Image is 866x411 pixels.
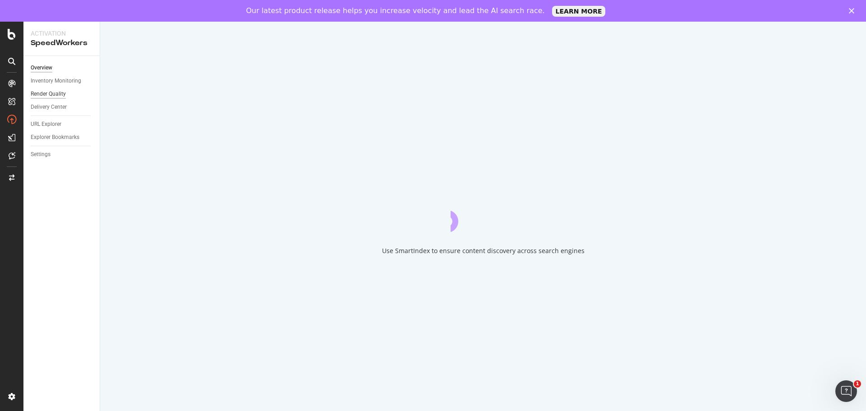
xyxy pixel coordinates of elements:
a: Settings [31,150,93,159]
iframe: Intercom live chat [835,380,857,402]
div: Our latest product release helps you increase velocity and lead the AI search race. [246,6,545,15]
div: Explorer Bookmarks [31,133,79,142]
a: Render Quality [31,89,93,99]
div: Activation [31,29,92,38]
div: Render Quality [31,89,66,99]
div: URL Explorer [31,120,61,129]
div: Use SmartIndex to ensure content discovery across search engines [382,246,585,255]
a: Explorer Bookmarks [31,133,93,142]
div: Overview [31,63,52,73]
span: 1 [854,380,861,388]
div: Close [849,8,858,14]
div: SpeedWorkers [31,38,92,48]
div: animation [451,199,516,232]
a: Overview [31,63,93,73]
a: Inventory Monitoring [31,76,93,86]
a: URL Explorer [31,120,93,129]
div: Settings [31,150,51,159]
a: Delivery Center [31,102,93,112]
div: Inventory Monitoring [31,76,81,86]
a: LEARN MORE [552,6,606,17]
div: Delivery Center [31,102,67,112]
